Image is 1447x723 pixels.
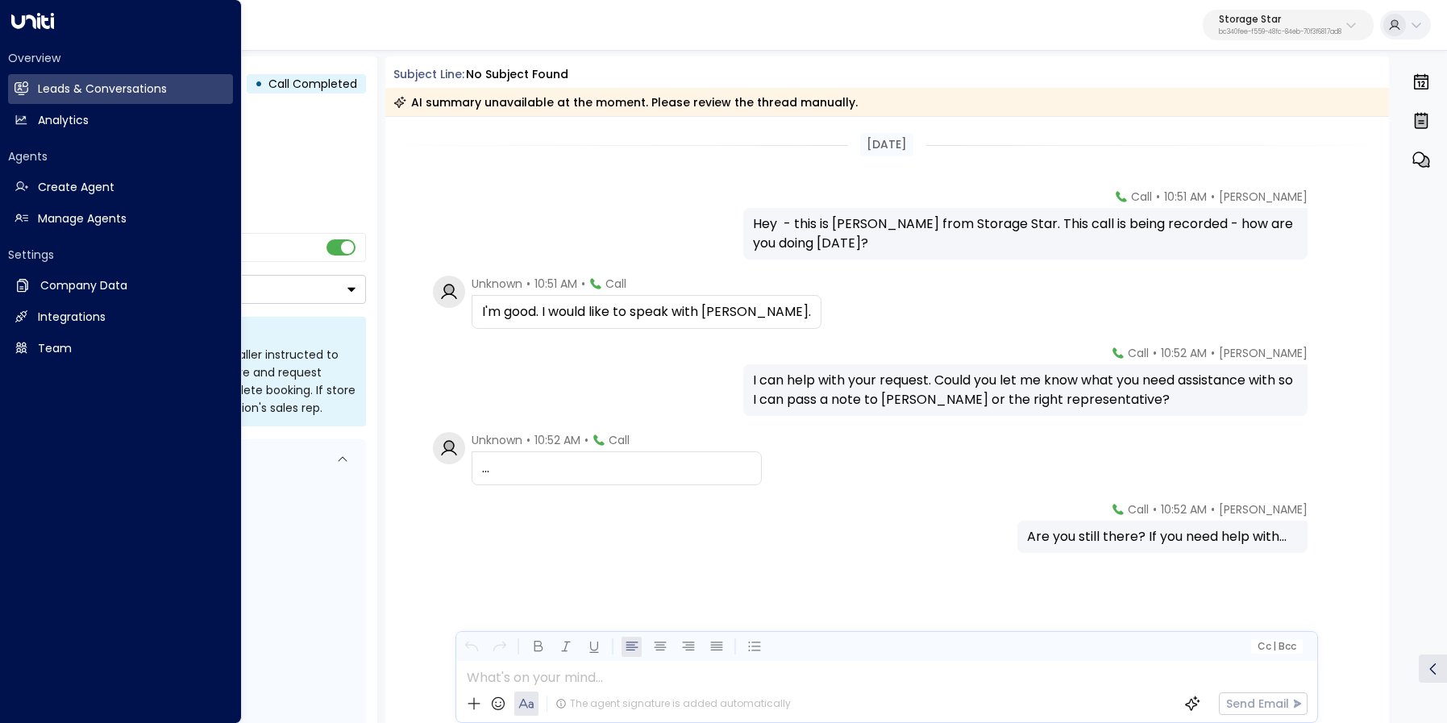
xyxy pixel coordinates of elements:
[1314,345,1346,377] img: 120_headshot.jpg
[8,302,233,332] a: Integrations
[1153,501,1157,517] span: •
[38,309,106,326] h2: Integrations
[1131,189,1152,205] span: Call
[38,81,167,98] h2: Leads & Conversations
[1161,501,1207,517] span: 10:52 AM
[482,459,751,478] div: ...
[489,637,509,657] button: Redo
[8,204,233,234] a: Manage Agents
[482,302,811,322] div: I'm good. I would like to speak with [PERSON_NAME].
[1273,641,1276,652] span: |
[1314,189,1346,221] img: 120_headshot.jpg
[860,133,913,156] div: [DATE]
[1161,345,1207,361] span: 10:52 AM
[1219,15,1341,24] p: Storage Star
[38,210,127,227] h2: Manage Agents
[526,276,530,292] span: •
[753,371,1298,409] div: I can help with your request. Could you let me know what you need assistance with so I can pass a...
[393,66,464,82] span: Subject Line:
[526,432,530,448] span: •
[584,432,588,448] span: •
[38,179,114,196] h2: Create Agent
[8,334,233,364] a: Team
[581,276,585,292] span: •
[1156,189,1160,205] span: •
[1219,29,1341,35] p: bc340fee-f559-48fc-84eb-70f3f6817ad8
[1258,641,1296,652] span: Cc Bcc
[255,69,263,98] div: •
[38,112,89,129] h2: Analytics
[534,276,577,292] span: 10:51 AM
[753,214,1298,253] div: Hey - this is [PERSON_NAME] from Storage Star. This call is being recorded - how are you doing [D...
[1211,189,1215,205] span: •
[472,276,522,292] span: Unknown
[8,74,233,104] a: Leads & Conversations
[1211,345,1215,361] span: •
[38,340,72,357] h2: Team
[8,271,233,301] a: Company Data
[466,66,568,83] div: No subject found
[1164,189,1207,205] span: 10:51 AM
[1251,639,1303,654] button: Cc|Bcc
[8,172,233,202] a: Create Agent
[393,94,858,110] div: AI summary unavailable at the moment. Please review the thread manually.
[1128,501,1149,517] span: Call
[8,50,233,66] h2: Overview
[8,106,233,135] a: Analytics
[605,276,626,292] span: Call
[472,432,522,448] span: Unknown
[461,637,481,657] button: Undo
[534,432,580,448] span: 10:52 AM
[40,277,127,294] h2: Company Data
[268,76,357,92] span: Call Completed
[1211,501,1215,517] span: •
[1219,501,1308,517] span: [PERSON_NAME]
[1153,345,1157,361] span: •
[1128,345,1149,361] span: Call
[1203,10,1374,40] button: Storage Starbc340fee-f559-48fc-84eb-70f3f6817ad8
[1219,345,1308,361] span: [PERSON_NAME]
[1314,501,1346,534] img: 120_headshot.jpg
[8,247,233,263] h2: Settings
[8,148,233,164] h2: Agents
[1219,189,1308,205] span: [PERSON_NAME]
[555,696,791,711] div: The agent signature is added automatically
[609,432,630,448] span: Call
[1027,527,1298,546] div: Are you still there? If you need help with...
